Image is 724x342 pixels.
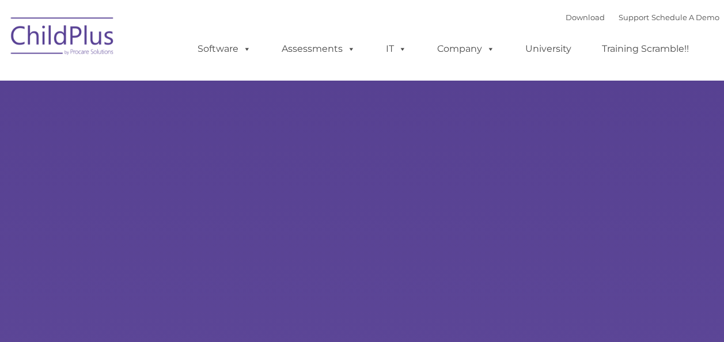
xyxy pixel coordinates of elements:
[619,13,649,22] a: Support
[651,13,719,22] a: Schedule A Demo
[374,37,418,60] a: IT
[5,9,120,67] img: ChildPlus by Procare Solutions
[590,37,700,60] a: Training Scramble!!
[566,13,605,22] a: Download
[426,37,506,60] a: Company
[514,37,583,60] a: University
[186,37,263,60] a: Software
[270,37,367,60] a: Assessments
[566,13,719,22] font: |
